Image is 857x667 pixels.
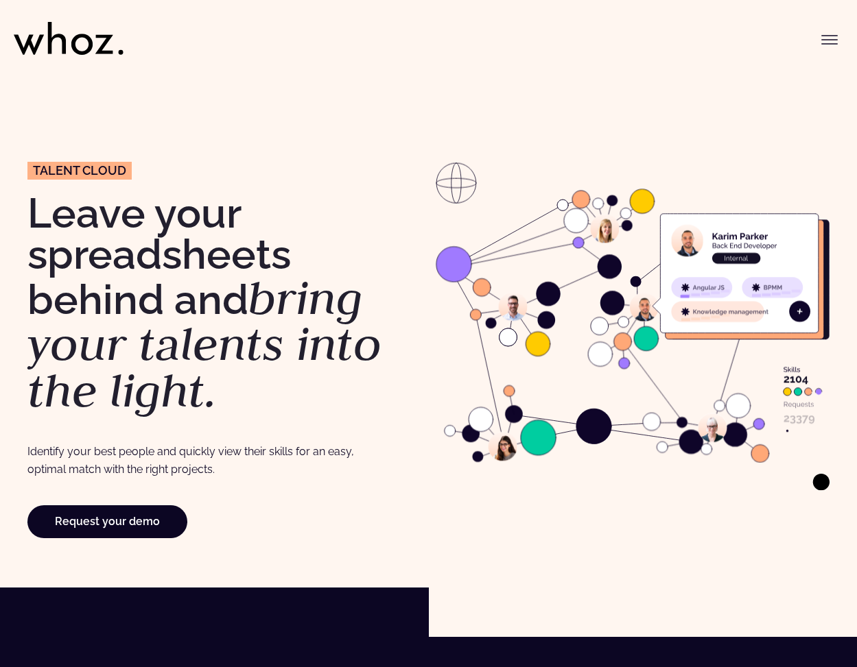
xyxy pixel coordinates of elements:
p: Identify your best people and quickly view their skills for an easy, optimal match with the right... [27,443,382,478]
em: bring your talents into the light. [27,267,381,420]
button: Toggle menu [816,26,843,53]
span: Talent Cloud [33,165,126,177]
h1: Leave your spreadsheets behind and [27,193,422,414]
iframe: Chatbot [766,577,838,648]
a: Request your demo [27,505,187,538]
